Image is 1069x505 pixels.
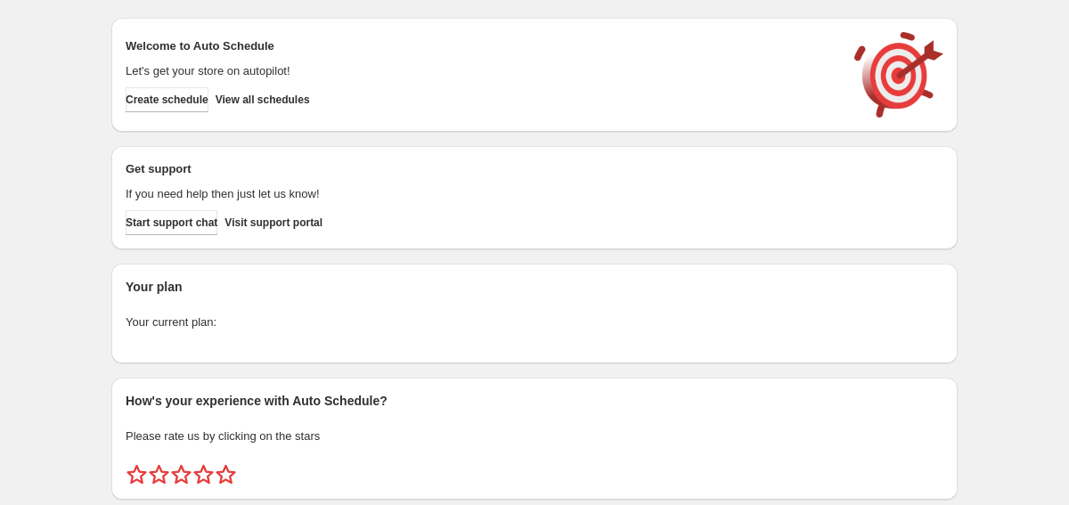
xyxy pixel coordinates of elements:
[126,314,943,331] p: Your current plan:
[126,278,943,296] h2: Your plan
[126,87,208,112] button: Create schedule
[216,87,310,112] button: View all schedules
[224,216,322,230] span: Visit support portal
[126,216,217,230] span: Start support chat
[126,185,836,203] p: If you need help then just let us know!
[126,37,836,55] h2: Welcome to Auto Schedule
[216,93,310,107] span: View all schedules
[126,160,836,178] h2: Get support
[126,62,836,80] p: Let's get your store on autopilot!
[126,428,943,445] p: Please rate us by clicking on the stars
[126,392,943,410] h2: How's your experience with Auto Schedule?
[126,210,217,235] a: Start support chat
[224,210,322,235] a: Visit support portal
[126,93,208,107] span: Create schedule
